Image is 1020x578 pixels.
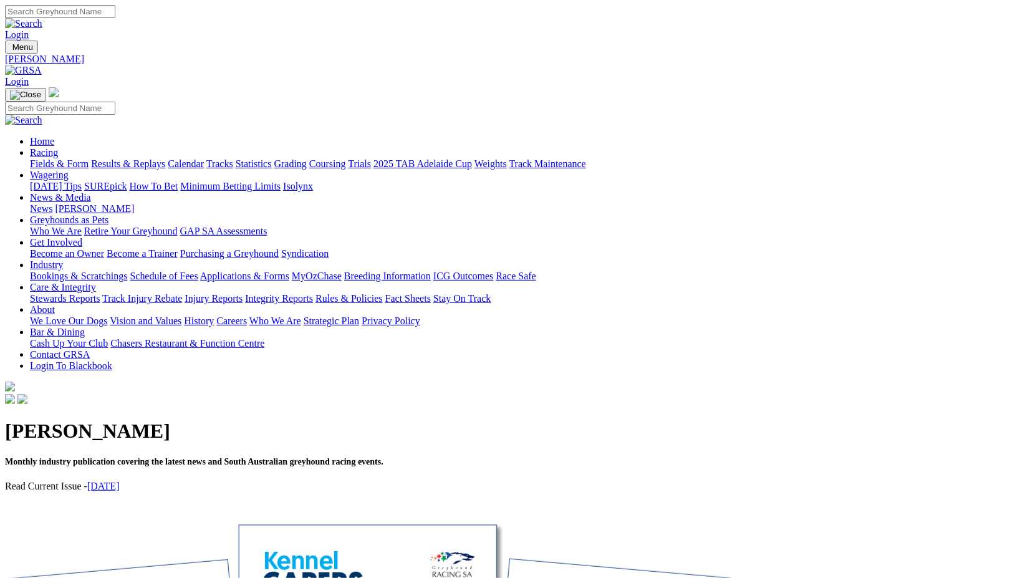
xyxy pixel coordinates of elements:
[200,271,289,281] a: Applications & Forms
[30,226,82,236] a: Who We Are
[30,214,108,225] a: Greyhounds as Pets
[274,158,307,169] a: Grading
[30,271,1015,282] div: Industry
[180,248,279,259] a: Purchasing a Greyhound
[30,226,1015,237] div: Greyhounds as Pets
[304,315,359,326] a: Strategic Plan
[130,271,198,281] a: Schedule of Fees
[30,237,82,248] a: Get Involved
[30,181,82,191] a: [DATE] Tips
[5,54,1015,65] a: [PERSON_NAME]
[110,315,181,326] a: Vision and Values
[433,271,493,281] a: ICG Outcomes
[12,42,33,52] span: Menu
[17,394,27,404] img: twitter.svg
[309,158,346,169] a: Coursing
[30,338,1015,349] div: Bar & Dining
[30,315,1015,327] div: About
[30,248,1015,259] div: Get Involved
[30,158,1015,170] div: Racing
[5,102,115,115] input: Search
[509,158,586,169] a: Track Maintenance
[245,293,313,304] a: Integrity Reports
[91,158,165,169] a: Results & Replays
[5,382,15,392] img: logo-grsa-white.png
[84,181,127,191] a: SUREpick
[30,271,127,281] a: Bookings & Scratchings
[10,90,41,100] img: Close
[49,87,59,97] img: logo-grsa-white.png
[315,293,383,304] a: Rules & Policies
[362,315,420,326] a: Privacy Policy
[110,338,264,349] a: Chasers Restaurant & Function Centre
[130,181,178,191] a: How To Bet
[5,76,29,87] a: Login
[5,420,1015,443] h1: [PERSON_NAME]
[5,65,42,76] img: GRSA
[30,170,69,180] a: Wagering
[5,457,383,466] span: Monthly industry publication covering the latest news and South Australian greyhound racing events.
[5,88,46,102] button: Toggle navigation
[216,315,247,326] a: Careers
[474,158,507,169] a: Weights
[30,203,1015,214] div: News & Media
[5,115,42,126] img: Search
[206,158,233,169] a: Tracks
[30,360,112,371] a: Login To Blackbook
[373,158,472,169] a: 2025 TAB Adelaide Cup
[433,293,491,304] a: Stay On Track
[30,147,58,158] a: Racing
[107,248,178,259] a: Become a Trainer
[30,293,1015,304] div: Care & Integrity
[348,158,371,169] a: Trials
[344,271,431,281] a: Breeding Information
[236,158,272,169] a: Statistics
[5,29,29,40] a: Login
[180,181,281,191] a: Minimum Betting Limits
[496,271,536,281] a: Race Safe
[185,293,243,304] a: Injury Reports
[30,293,100,304] a: Stewards Reports
[5,5,115,18] input: Search
[283,181,313,191] a: Isolynx
[168,158,204,169] a: Calendar
[5,481,1015,492] p: Read Current Issue -
[30,282,96,292] a: Care & Integrity
[30,304,55,315] a: About
[385,293,431,304] a: Fact Sheets
[30,349,90,360] a: Contact GRSA
[30,181,1015,192] div: Wagering
[55,203,134,214] a: [PERSON_NAME]
[5,394,15,404] img: facebook.svg
[249,315,301,326] a: Who We Are
[292,271,342,281] a: MyOzChase
[87,481,120,491] a: [DATE]
[102,293,182,304] a: Track Injury Rebate
[5,41,38,54] button: Toggle navigation
[180,226,267,236] a: GAP SA Assessments
[30,136,54,147] a: Home
[30,203,52,214] a: News
[5,18,42,29] img: Search
[30,259,63,270] a: Industry
[30,158,89,169] a: Fields & Form
[281,248,329,259] a: Syndication
[30,248,104,259] a: Become an Owner
[30,327,85,337] a: Bar & Dining
[84,226,178,236] a: Retire Your Greyhound
[30,338,108,349] a: Cash Up Your Club
[30,315,107,326] a: We Love Our Dogs
[184,315,214,326] a: History
[30,192,91,203] a: News & Media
